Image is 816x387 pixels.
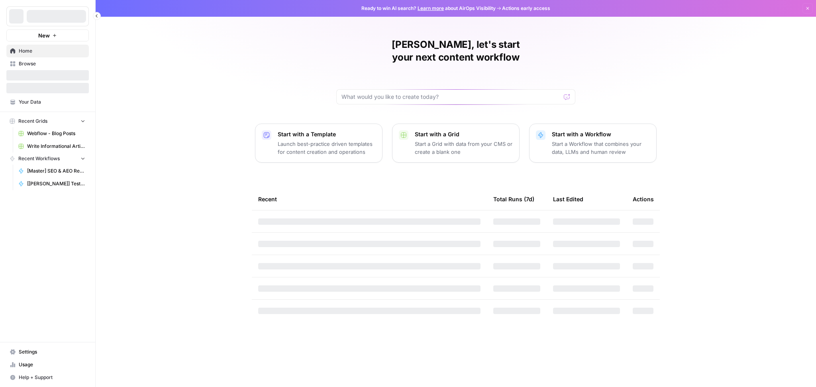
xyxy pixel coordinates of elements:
[27,180,85,187] span: [[PERSON_NAME]] Testing
[258,188,481,210] div: Recent
[552,130,650,138] p: Start with a Workflow
[361,5,496,12] span: Ready to win AI search? about AirOps Visibility
[336,38,575,64] h1: [PERSON_NAME], let's start your next content workflow
[19,361,85,368] span: Usage
[15,127,89,140] a: Webflow - Blog Posts
[6,115,89,127] button: Recent Grids
[19,374,85,381] span: Help + Support
[18,118,47,125] span: Recent Grids
[15,177,89,190] a: [[PERSON_NAME]] Testing
[552,140,650,156] p: Start a Workflow that combines your data, LLMs and human review
[15,165,89,177] a: [Master] SEO & AEO Refresh
[6,45,89,57] a: Home
[19,47,85,55] span: Home
[15,140,89,153] a: Write Informational Article
[27,143,85,150] span: Write Informational Article
[18,155,60,162] span: Recent Workflows
[6,358,89,371] a: Usage
[415,130,513,138] p: Start with a Grid
[27,167,85,175] span: [Master] SEO & AEO Refresh
[493,188,534,210] div: Total Runs (7d)
[553,188,583,210] div: Last Edited
[633,188,654,210] div: Actions
[418,5,444,11] a: Learn more
[6,29,89,41] button: New
[6,96,89,108] a: Your Data
[278,130,376,138] p: Start with a Template
[341,93,561,101] input: What would you like to create today?
[38,31,50,39] span: New
[6,153,89,165] button: Recent Workflows
[415,140,513,156] p: Start a Grid with data from your CMS or create a blank one
[19,98,85,106] span: Your Data
[19,60,85,67] span: Browse
[27,130,85,137] span: Webflow - Blog Posts
[6,57,89,70] a: Browse
[502,5,550,12] span: Actions early access
[19,348,85,356] span: Settings
[6,371,89,384] button: Help + Support
[278,140,376,156] p: Launch best-practice driven templates for content creation and operations
[392,124,520,163] button: Start with a GridStart a Grid with data from your CMS or create a blank one
[6,346,89,358] a: Settings
[529,124,657,163] button: Start with a WorkflowStart a Workflow that combines your data, LLMs and human review
[255,124,382,163] button: Start with a TemplateLaunch best-practice driven templates for content creation and operations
